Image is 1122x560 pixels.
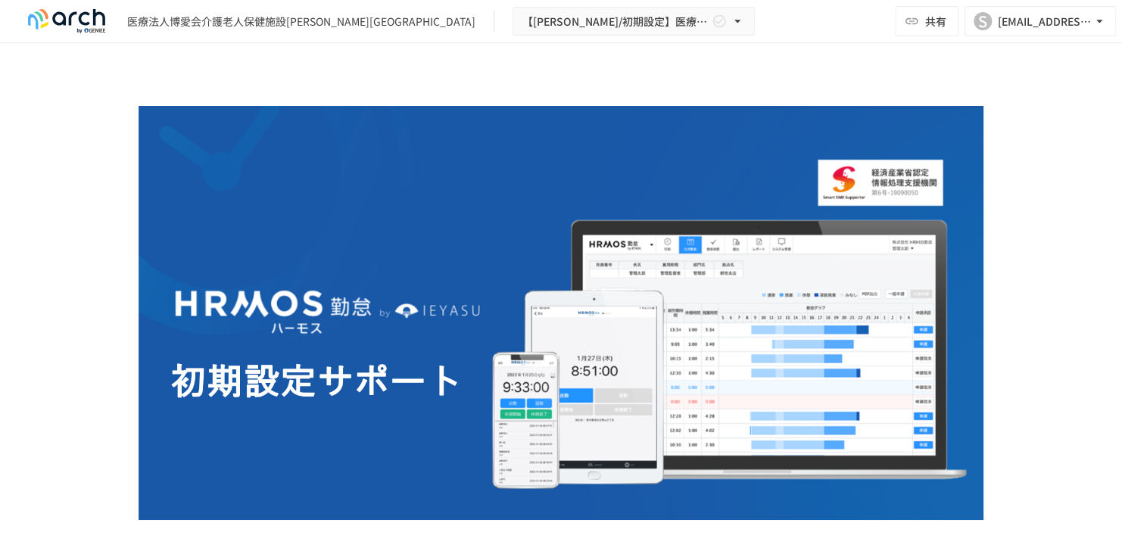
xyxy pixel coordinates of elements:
button: S[EMAIL_ADDRESS][DOMAIN_NAME] [965,6,1116,36]
img: logo-default@2x-9cf2c760.svg [18,9,115,33]
img: GdztLVQAPnGLORo409ZpmnRQckwtTrMz8aHIKJZF2AQ [139,106,983,520]
div: [EMAIL_ADDRESS][DOMAIN_NAME] [998,12,1092,31]
span: 共有 [925,13,946,30]
span: 【[PERSON_NAME]/初期設定】医療法人博愛会介護老人保健施設[PERSON_NAME]園 様_初期設定サポート [522,12,709,31]
button: 共有 [895,6,958,36]
div: S [974,12,992,30]
button: 【[PERSON_NAME]/初期設定】医療法人博愛会介護老人保健施設[PERSON_NAME]園 様_初期設定サポート [513,7,755,36]
div: 医療法人博愛会介護老人保健施設[PERSON_NAME][GEOGRAPHIC_DATA] [127,14,475,30]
